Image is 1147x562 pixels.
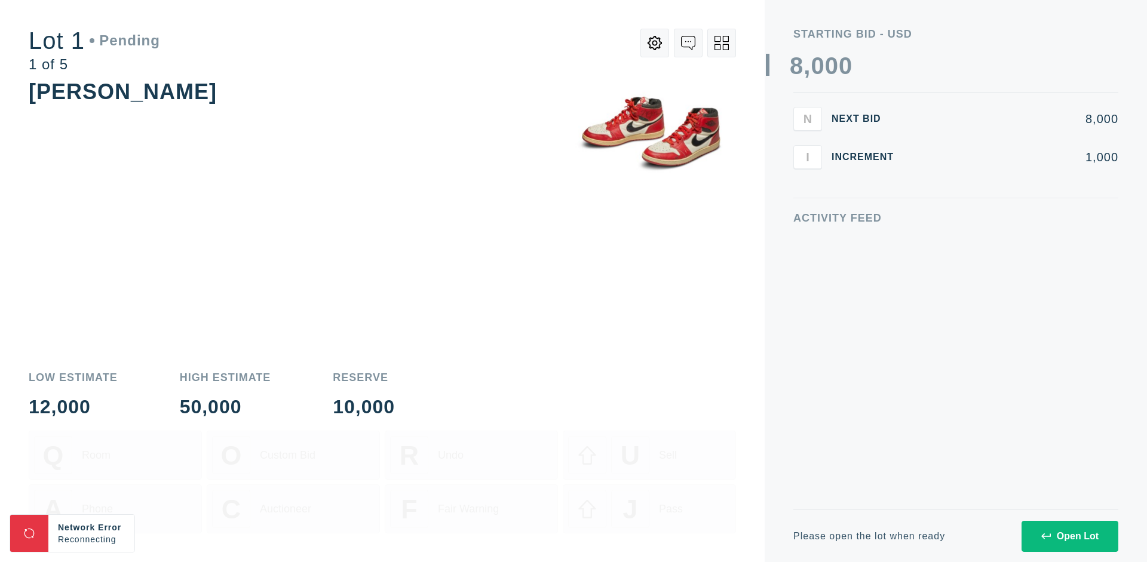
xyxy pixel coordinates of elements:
[793,213,1118,223] div: Activity Feed
[832,152,903,162] div: Increment
[58,521,125,533] div: Network Error
[333,397,395,416] div: 10,000
[1041,531,1099,542] div: Open Lot
[333,372,395,383] div: Reserve
[180,372,271,383] div: High Estimate
[825,54,839,78] div: 0
[1022,521,1118,552] button: Open Lot
[793,29,1118,39] div: Starting Bid - USD
[806,150,809,164] span: I
[180,397,271,416] div: 50,000
[913,151,1118,163] div: 1,000
[811,54,824,78] div: 0
[793,107,822,131] button: N
[803,112,812,125] span: N
[839,54,852,78] div: 0
[90,33,160,48] div: Pending
[913,113,1118,125] div: 8,000
[29,29,160,53] div: Lot 1
[832,114,903,124] div: Next Bid
[793,145,822,169] button: I
[793,532,945,541] div: Please open the lot when ready
[29,372,118,383] div: Low Estimate
[29,79,217,104] div: [PERSON_NAME]
[58,533,125,545] div: Reconnecting
[29,57,160,72] div: 1 of 5
[790,54,803,78] div: 8
[803,54,811,293] div: ,
[29,397,118,416] div: 12,000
